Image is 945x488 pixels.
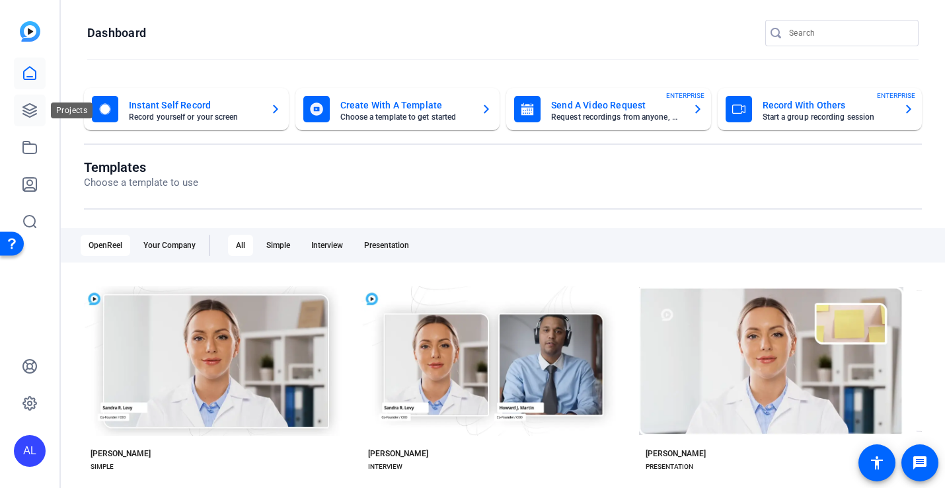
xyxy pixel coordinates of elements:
mat-card-subtitle: Start a group recording session [763,113,893,121]
div: INTERVIEW [368,462,402,472]
div: OpenReel [81,235,130,256]
div: Presentation [356,235,417,256]
div: [PERSON_NAME] [368,448,428,459]
div: Projects [51,102,93,118]
span: ENTERPRISE [666,91,704,101]
div: Interview [303,235,351,256]
div: AL [14,435,46,467]
div: Your Company [135,235,204,256]
button: Create With A TemplateChoose a template to get started [295,88,500,130]
p: Choose a template to use [84,175,198,190]
input: Search [789,25,908,41]
h1: Templates [84,159,198,175]
div: [PERSON_NAME] [91,448,151,459]
mat-card-title: Record With Others [763,97,893,113]
button: Record With OthersStart a group recording sessionENTERPRISE [718,88,923,130]
mat-card-subtitle: Choose a template to get started [340,113,471,121]
mat-card-title: Create With A Template [340,97,471,113]
button: Send A Video RequestRequest recordings from anyone, anywhereENTERPRISE [506,88,711,130]
div: [PERSON_NAME] [646,448,706,459]
mat-card-subtitle: Record yourself or your screen [129,113,260,121]
mat-card-title: Instant Self Record [129,97,260,113]
div: Simple [258,235,298,256]
mat-card-title: Send A Video Request [551,97,682,113]
div: SIMPLE [91,462,114,472]
mat-card-subtitle: Request recordings from anyone, anywhere [551,113,682,121]
button: Instant Self RecordRecord yourself or your screen [84,88,289,130]
span: ENTERPRISE [877,91,915,101]
img: blue-gradient.svg [20,21,40,42]
mat-icon: message [912,455,928,471]
mat-icon: accessibility [869,455,885,471]
h1: Dashboard [87,25,146,41]
div: PRESENTATION [646,462,693,472]
div: All [228,235,253,256]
